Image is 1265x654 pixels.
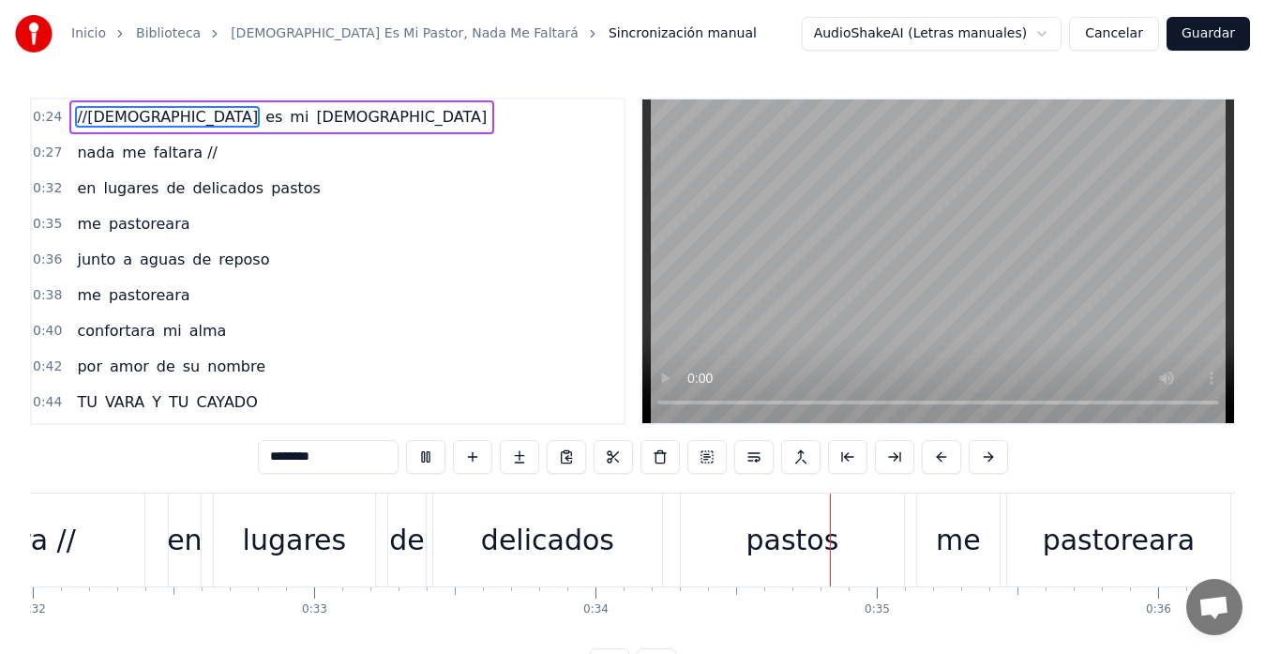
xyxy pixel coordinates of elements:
a: Inicio [71,24,106,43]
div: 0:34 [583,602,609,617]
span: amor [108,356,151,377]
nav: breadcrumb [71,24,757,43]
span: me [120,142,147,163]
a: Biblioteca [136,24,201,43]
div: 0:35 [865,602,890,617]
span: 0:44 [33,393,62,412]
span: faltara // [152,142,219,163]
span: //[DEMOGRAPHIC_DATA] [75,106,260,128]
div: 0:33 [302,602,327,617]
div: 0:36 [1146,602,1171,617]
span: su [181,356,202,377]
div: en [167,519,202,561]
span: de [164,177,187,199]
a: [DEMOGRAPHIC_DATA] Es Mi Pastor, Nada Me Faltará [231,24,579,43]
span: mi [288,106,310,128]
span: [DEMOGRAPHIC_DATA] [314,106,489,128]
img: youka [15,15,53,53]
span: pastoreara [107,284,192,306]
span: nombre [205,356,267,377]
span: me [75,284,102,306]
a: Chat abierto [1186,579,1242,635]
span: por [75,356,104,377]
div: me [936,519,981,561]
span: me [75,213,102,235]
span: reposo [217,249,271,270]
div: pastoreara [1043,519,1195,561]
span: aguas [138,249,187,270]
span: nada [75,142,116,163]
span: VARA [103,391,146,413]
span: alma [188,320,229,342]
button: Guardar [1167,17,1250,51]
span: 0:27 [33,144,62,162]
span: delicados [190,177,265,199]
button: Cancelar [1069,17,1159,51]
span: a [121,249,134,270]
span: TU [167,391,190,413]
span: 0:36 [33,251,62,269]
span: de [190,249,213,270]
span: junto [75,249,117,270]
div: lugares [243,519,347,561]
span: mi [161,320,184,342]
span: 0:32 [33,179,62,198]
span: en [75,177,98,199]
span: 0:35 [33,215,62,234]
span: 0:24 [33,108,62,127]
span: confortara [75,320,157,342]
span: Y [150,391,163,413]
div: 0:32 [21,602,46,617]
span: es [264,106,284,128]
span: 0:42 [33,357,62,376]
span: pastos [269,177,323,199]
div: delicados [481,519,614,561]
div: pastos [745,519,838,561]
span: CAYADO [194,391,259,413]
span: TU [75,391,98,413]
div: de [389,519,425,561]
span: de [155,356,177,377]
span: lugares [101,177,160,199]
span: Sincronización manual [609,24,757,43]
span: 0:38 [33,286,62,305]
span: pastoreara [107,213,192,235]
span: 0:40 [33,322,62,341]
